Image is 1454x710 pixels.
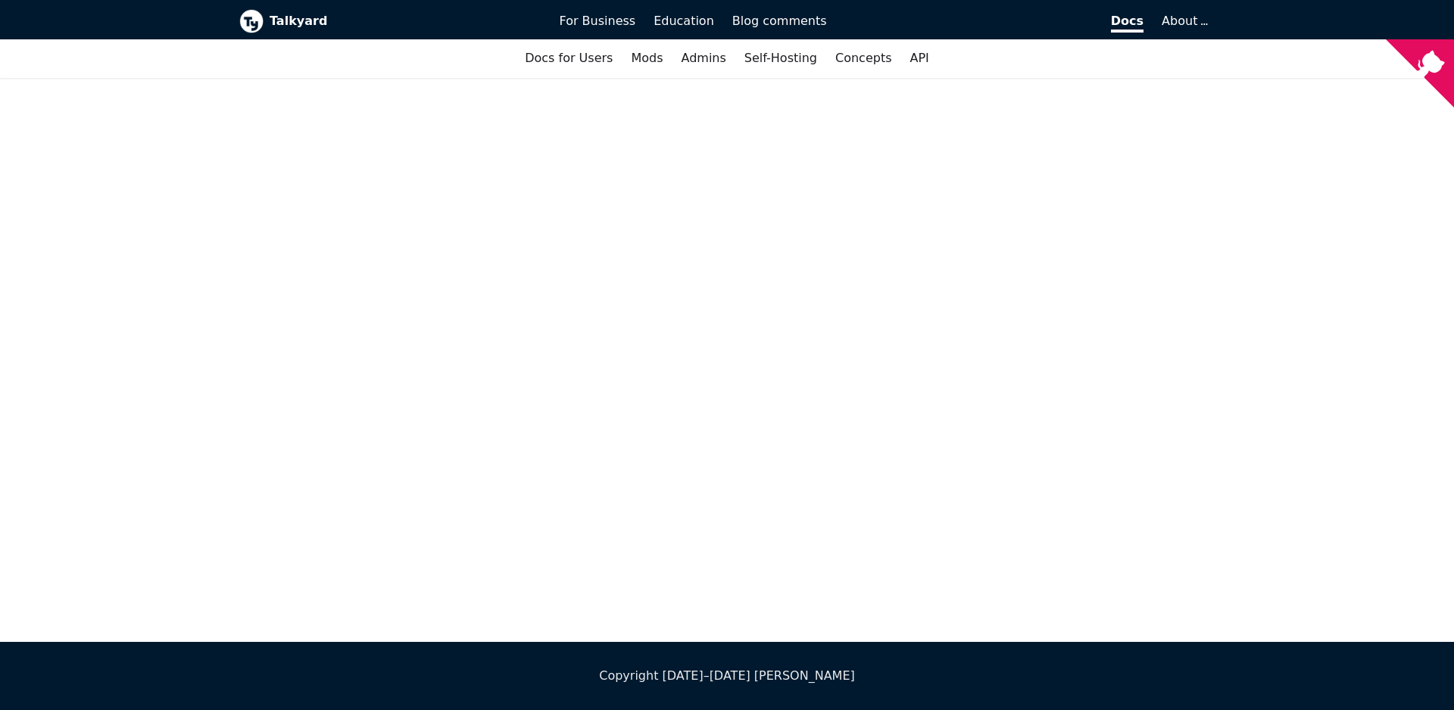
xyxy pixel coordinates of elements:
a: Docs for Users [516,45,622,71]
a: Education [644,8,723,34]
img: Talkyard logo [239,9,264,33]
a: Self-Hosting [735,45,826,71]
a: Talkyard logoTalkyard [239,9,538,33]
a: API [901,45,938,71]
a: Docs [836,8,1153,34]
b: Talkyard [270,11,538,31]
span: For Business [560,14,636,28]
div: Copyright [DATE]–[DATE] [PERSON_NAME] [239,666,1215,686]
a: Admins [672,45,735,71]
a: For Business [551,8,645,34]
span: Docs [1111,14,1144,33]
span: Blog comments [732,14,827,28]
a: About [1162,14,1206,28]
a: Mods [622,45,672,71]
span: Education [654,14,714,28]
a: Blog comments [723,8,836,34]
a: Concepts [826,45,901,71]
